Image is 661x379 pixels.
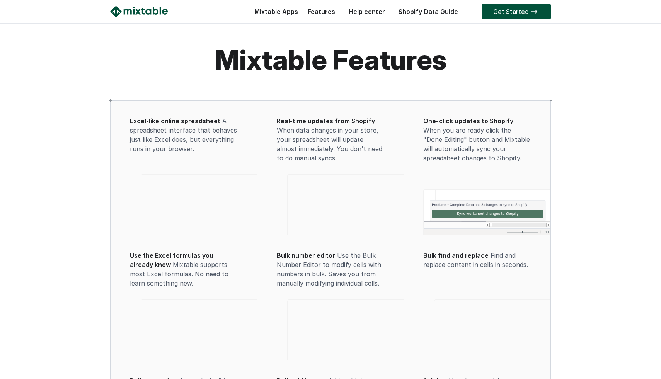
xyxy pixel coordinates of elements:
[277,117,375,125] span: Real-time updates from Shopify
[110,23,551,100] h1: Mixtable features
[424,190,550,235] img: One-click updates to Shopify
[395,8,462,15] a: Shopify Data Guide
[277,252,335,259] span: Bulk number editor
[423,252,489,259] span: Bulk find and replace
[130,252,213,269] span: Use the Excel formulas you already know
[345,8,389,15] a: Help center
[482,4,551,19] a: Get Started
[423,117,513,125] span: One-click updates to Shopify
[277,126,382,162] span: When data changes in your store, your spreadsheet will update almost immediately. You don't need ...
[423,126,530,162] span: When you are ready click the "Done Editing" button and Mixtable will automatically sync your spre...
[110,6,168,17] img: Mixtable logo
[250,6,298,21] div: Mixtable Apps
[130,117,220,125] span: Excel-like online spreadsheet
[130,261,228,287] span: Mixtable supports most Excel formulas. No need to learn something new.
[529,9,539,14] img: arrow-right.svg
[304,8,339,15] a: Features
